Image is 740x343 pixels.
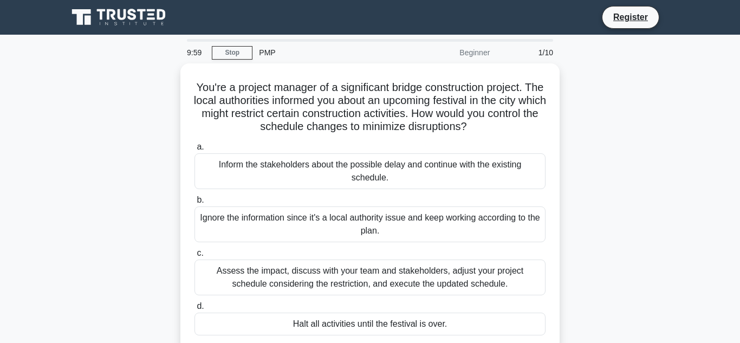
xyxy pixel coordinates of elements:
div: Inform the stakeholders about the possible delay and continue with the existing schedule. [194,153,546,189]
div: 9:59 [180,42,212,63]
a: Register [607,10,654,24]
span: b. [197,195,204,204]
div: PMP [252,42,401,63]
span: d. [197,301,204,310]
div: Ignore the information since it's a local authority issue and keep working according to the plan. [194,206,546,242]
h5: You're a project manager of a significant bridge construction project. The local authorities info... [193,81,547,134]
span: a. [197,142,204,151]
div: Halt all activities until the festival is over. [194,313,546,335]
div: Assess the impact, discuss with your team and stakeholders, adjust your project schedule consider... [194,260,546,295]
div: 1/10 [496,42,560,63]
span: c. [197,248,203,257]
a: Stop [212,46,252,60]
div: Beginner [401,42,496,63]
